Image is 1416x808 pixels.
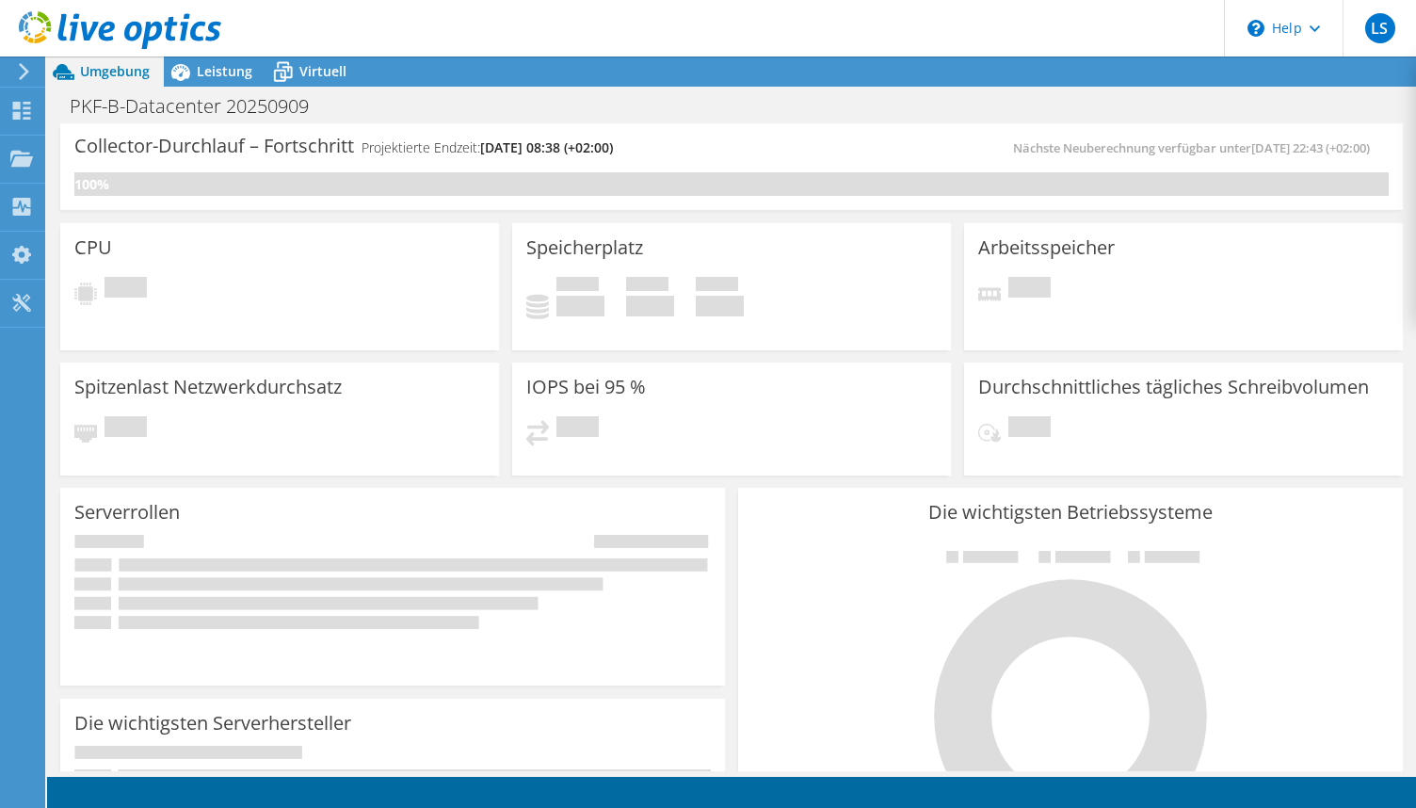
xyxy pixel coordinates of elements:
[1013,139,1379,156] span: Nächste Neuberechnung verfügbar unter
[696,296,744,316] h4: 0 GiB
[978,377,1369,397] h3: Durchschnittliches tägliches Schreibvolumen
[1247,20,1264,37] svg: \n
[1251,139,1370,156] span: [DATE] 22:43 (+02:00)
[1008,277,1051,302] span: Ausstehend
[556,416,599,442] span: Ausstehend
[74,502,180,523] h3: Serverrollen
[1008,416,1051,442] span: Ausstehend
[1365,13,1395,43] span: LS
[526,237,643,258] h3: Speicherplatz
[526,377,646,397] h3: IOPS bei 95 %
[556,277,599,296] span: Belegt
[556,296,604,316] h4: 0 GiB
[197,62,252,80] span: Leistung
[80,62,150,80] span: Umgebung
[978,237,1115,258] h3: Arbeitsspeicher
[696,277,738,296] span: Insgesamt
[61,96,338,117] h1: PKF-B-Datacenter 20250909
[362,137,613,158] h4: Projektierte Endzeit:
[74,237,112,258] h3: CPU
[480,138,613,156] span: [DATE] 08:38 (+02:00)
[74,377,342,397] h3: Spitzenlast Netzwerkdurchsatz
[752,502,1389,523] h3: Die wichtigsten Betriebssysteme
[105,277,147,302] span: Ausstehend
[626,296,674,316] h4: 0 GiB
[299,62,346,80] span: Virtuell
[105,416,147,442] span: Ausstehend
[74,713,351,734] h3: Die wichtigsten Serverhersteller
[626,277,668,296] span: Verfügbar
